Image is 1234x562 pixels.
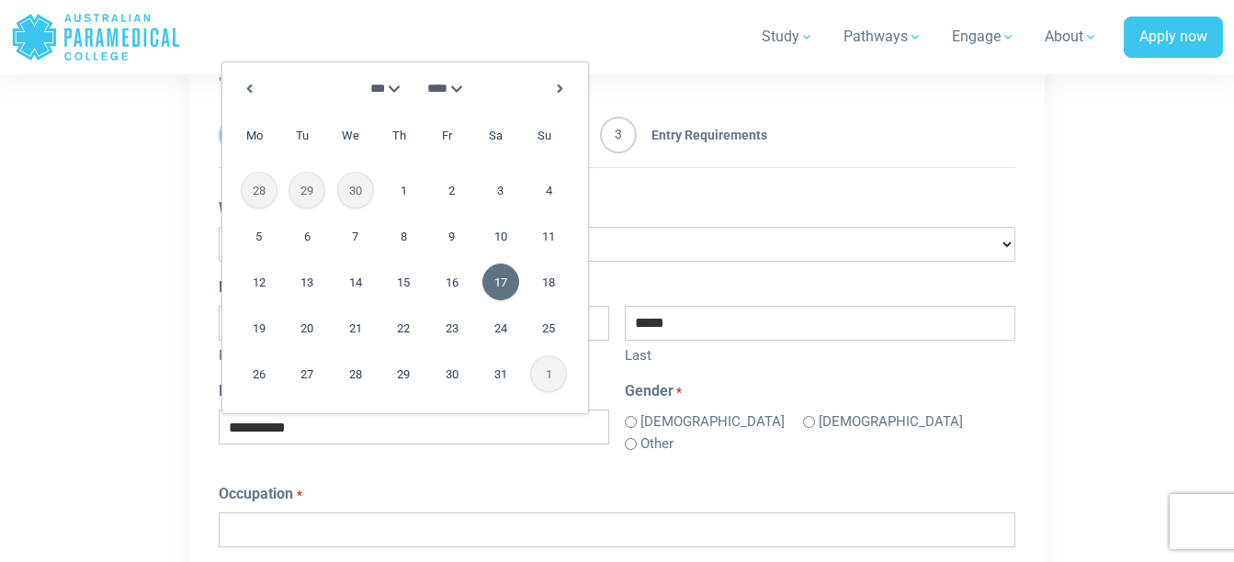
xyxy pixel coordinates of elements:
a: 2 [434,172,470,208]
span: Saturday [478,117,515,153]
p: " " indicates required fields [219,73,1014,95]
a: 10 [482,218,519,254]
legend: Gender [625,380,1014,402]
span: Entry Requirements [637,117,767,153]
a: 21 [337,309,374,346]
span: Wednesday [333,117,369,153]
label: Which course are you applying for? [219,197,459,219]
a: 1 [385,172,422,208]
a: 12 [241,264,277,300]
a: 6 [289,218,325,254]
a: About [1034,11,1109,62]
a: 9 [434,218,470,254]
label: [DEMOGRAPHIC_DATA] [819,411,963,433]
a: Australian Paramedical College [11,7,181,67]
a: 7 [337,218,374,254]
a: 25 [530,309,567,346]
a: 11 [530,218,567,254]
span: 3 [600,117,637,153]
span: Thursday [380,117,417,153]
a: Next [547,75,574,103]
a: 18 [530,264,567,300]
a: 28 [337,355,374,392]
a: 17 [482,264,519,300]
a: Engage [941,11,1026,62]
legend: Name [219,276,1014,298]
a: 5 [241,218,277,254]
a: 29 [385,355,422,392]
a: 13 [289,264,325,300]
span: Sunday [526,117,562,153]
span: Tuesday [284,117,321,153]
label: First [219,341,608,366]
a: 22 [385,309,422,346]
a: 26 [241,355,277,392]
span: 1 [530,355,567,392]
a: 30 [434,355,470,392]
select: Select year [427,79,468,98]
a: Study [751,11,825,62]
a: Apply now [1124,17,1223,59]
select: Select month [342,79,405,98]
a: 23 [434,309,470,346]
span: 29 [289,172,325,208]
span: 28 [241,172,277,208]
a: Pathways [832,11,934,62]
a: 16 [434,264,470,300]
label: Occupation [219,483,301,505]
a: 8 [385,218,422,254]
a: Prev [236,75,264,103]
label: Date of Birth [219,380,310,402]
a: 14 [337,264,374,300]
a: 4 [530,172,567,208]
a: 20 [289,309,325,346]
span: 30 [337,172,374,208]
a: 24 [482,309,519,346]
a: 31 [482,355,519,392]
span: Friday [429,117,466,153]
span: 1 [219,117,255,153]
span: Monday [236,117,273,153]
label: Other [640,433,674,455]
a: 15 [385,264,422,300]
a: 27 [289,355,325,392]
a: 19 [241,309,277,346]
label: [DEMOGRAPHIC_DATA] [640,411,785,433]
label: Last [625,341,1014,366]
a: 3 [482,172,519,208]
